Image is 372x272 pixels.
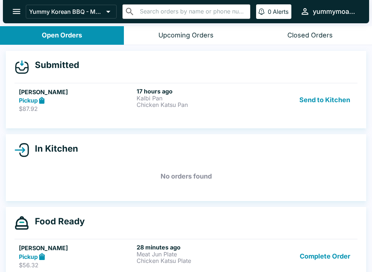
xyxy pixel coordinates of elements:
[29,8,103,15] p: Yummy Korean BBQ - Moanalua
[137,257,251,264] p: Chicken Katsu Plate
[26,5,117,19] button: Yummy Korean BBQ - Moanalua
[19,105,134,112] p: $87.92
[19,261,134,269] p: $56.32
[19,244,134,252] h5: [PERSON_NAME]
[138,7,247,17] input: Search orders by name or phone number
[15,83,357,117] a: [PERSON_NAME]Pickup$87.9217 hours agoKalbi PanChicken Katsu PanSend to Kitchen
[7,2,26,21] button: open drawer
[29,60,79,71] h4: Submitted
[158,31,214,40] div: Upcoming Orders
[29,216,85,227] h4: Food Ready
[137,101,251,108] p: Chicken Katsu Pan
[268,8,271,15] p: 0
[19,253,38,260] strong: Pickup
[29,143,78,154] h4: In Kitchen
[15,163,357,189] h5: No orders found
[137,88,251,95] h6: 17 hours ago
[137,244,251,251] h6: 28 minutes ago
[137,251,251,257] p: Meat Jun Plate
[287,31,333,40] div: Closed Orders
[297,244,353,269] button: Complete Order
[137,95,251,101] p: Kalbi Pan
[297,4,360,19] button: yummymoanalua
[313,7,357,16] div: yummymoanalua
[19,88,134,96] h5: [PERSON_NAME]
[296,88,353,113] button: Send to Kitchen
[273,8,288,15] p: Alerts
[42,31,82,40] div: Open Orders
[19,97,38,104] strong: Pickup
